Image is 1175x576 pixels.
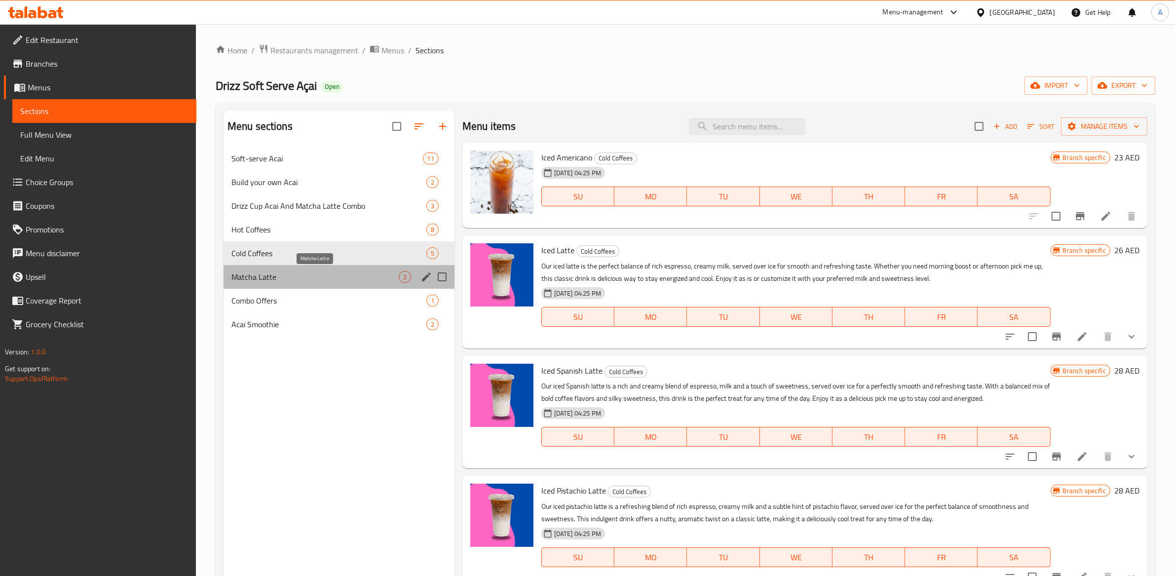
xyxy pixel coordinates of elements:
span: Upsell [26,271,189,283]
span: TH [836,550,901,565]
button: SA [978,307,1050,327]
span: Edit Menu [20,153,189,164]
a: Sections [12,99,196,123]
button: SU [541,427,614,447]
div: Matcha Latte2edit [224,265,455,289]
span: Iced Pistachio Latte [541,483,606,498]
img: Iced Latte [470,243,533,307]
button: FR [905,547,978,567]
a: Branches [4,52,196,76]
span: Select to update [1022,446,1043,467]
button: Manage items [1061,117,1147,136]
button: SU [541,307,614,327]
span: Select section [969,116,989,137]
span: WE [764,430,829,444]
h6: 26 AED [1114,243,1139,257]
h2: Menu sections [227,119,293,134]
span: Matcha Latte [231,271,399,283]
span: Menu disclaimer [26,247,189,259]
span: SU [546,310,610,324]
span: Drizz Soft Serve Açai [216,75,317,97]
span: Branch specific [1059,246,1110,255]
span: 5 [427,249,438,258]
span: Select all sections [386,116,407,137]
p: Our iced latte is the perfect balance of rich espresso, creamy milk, served over ice for smooth a... [541,260,1051,285]
button: TU [687,427,759,447]
span: Manage items [1069,120,1139,133]
span: FR [909,430,974,444]
span: Sections [416,44,444,56]
div: items [426,247,439,259]
span: 3 [427,201,438,211]
span: import [1032,79,1080,92]
span: MO [618,310,683,324]
button: sort-choices [998,325,1022,348]
div: Soft-serve Acai11 [224,147,455,170]
span: Coverage Report [26,295,189,307]
span: Soft-serve Acai [231,153,423,164]
span: Cold Coffees [605,366,647,378]
div: items [399,271,411,283]
span: Cold Coffees [231,247,426,259]
span: 2 [427,178,438,187]
a: Full Menu View [12,123,196,147]
button: TU [687,547,759,567]
button: Branch-specific-item [1068,204,1092,228]
span: TU [691,190,756,204]
img: Iced Americano [470,151,533,214]
span: A [1158,7,1162,18]
button: WE [760,307,833,327]
button: WE [760,427,833,447]
span: Cold Coffees [577,246,619,257]
button: Sort [1025,119,1057,134]
button: MO [614,427,687,447]
span: Grocery Checklist [26,318,189,330]
span: Cold Coffees [595,153,637,164]
span: FR [909,550,974,565]
span: Select to update [1022,326,1043,347]
button: TU [687,307,759,327]
div: items [426,318,439,330]
span: Get support on: [5,362,50,375]
div: Combo Offers1 [224,289,455,312]
span: TH [836,310,901,324]
span: SU [546,550,610,565]
span: export [1099,79,1147,92]
div: Cold Coffees [576,245,619,257]
span: 1.0.0 [31,346,46,358]
div: Cold Coffees [605,366,647,378]
button: SA [978,427,1050,447]
span: [DATE] 04:25 PM [550,289,605,298]
span: TH [836,190,901,204]
span: Sort sections [407,115,431,138]
span: SU [546,190,610,204]
span: Iced Spanish Latte [541,363,603,378]
div: Cold Coffees5 [224,241,455,265]
div: Acai Smoothie2 [224,312,455,336]
button: import [1024,77,1088,95]
button: SU [541,547,614,567]
li: / [408,44,412,56]
div: Cold Coffees [608,486,651,498]
button: FR [905,427,978,447]
button: show more [1120,325,1143,348]
span: 11 [423,154,438,163]
li: / [251,44,255,56]
span: Combo Offers [231,295,426,307]
h2: Menu items [462,119,516,134]
button: SA [978,187,1050,206]
button: edit [419,269,434,284]
span: Menus [28,81,189,93]
button: MO [614,187,687,206]
span: WE [764,550,829,565]
div: items [426,295,439,307]
span: TU [691,310,756,324]
a: Coverage Report [4,289,196,312]
span: Iced Americano [541,150,592,165]
button: delete [1096,325,1120,348]
span: Restaurants management [270,44,358,56]
nav: Menu sections [224,143,455,340]
div: Open [321,81,343,93]
div: Build your own Acai2 [224,170,455,194]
